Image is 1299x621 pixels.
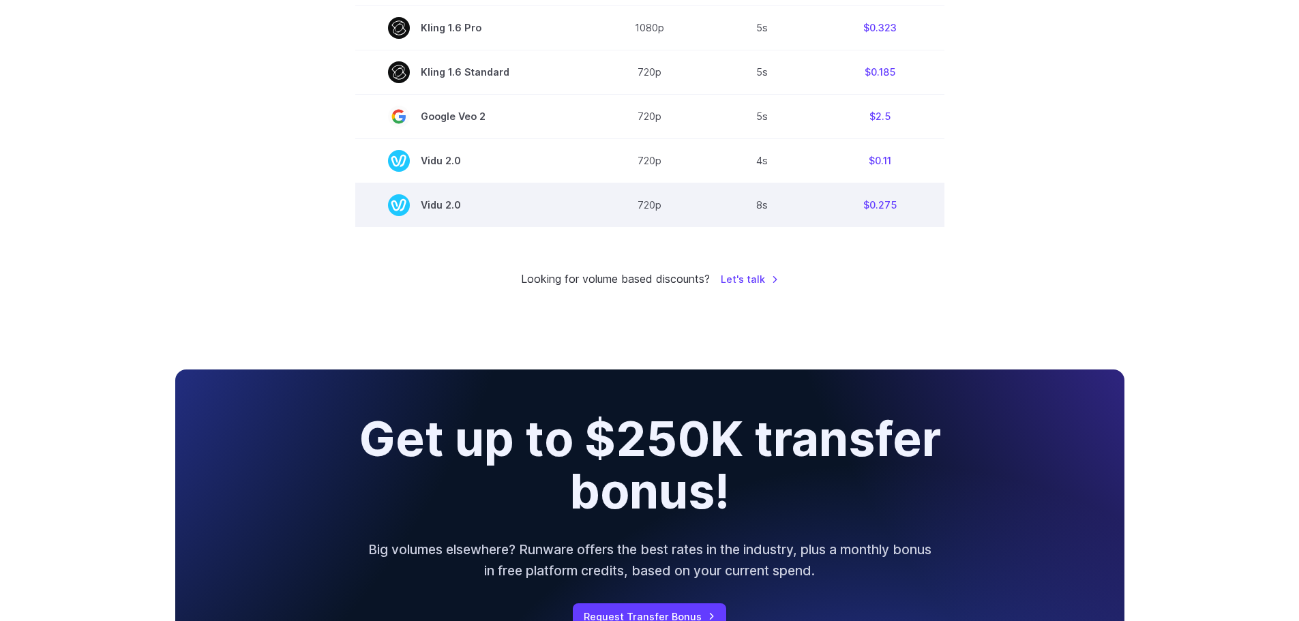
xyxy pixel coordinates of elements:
[591,138,708,183] td: 720p
[816,138,944,183] td: $0.11
[388,106,558,127] span: Google Veo 2
[591,183,708,227] td: 720p
[816,183,944,227] td: $0.275
[708,94,816,138] td: 5s
[708,50,816,94] td: 5s
[816,5,944,50] td: $0.323
[366,539,934,581] p: Big volumes elsewhere? Runware offers the best rates in the industry, plus a monthly bonus in fre...
[388,61,558,83] span: Kling 1.6 Standard
[521,271,710,288] small: Looking for volume based discounts?
[816,50,944,94] td: $0.185
[305,413,994,517] h2: Get up to $250K transfer bonus!
[816,94,944,138] td: $2.5
[591,5,708,50] td: 1080p
[388,150,558,172] span: Vidu 2.0
[388,17,558,39] span: Kling 1.6 Pro
[721,271,779,287] a: Let's talk
[591,50,708,94] td: 720p
[388,194,558,216] span: Vidu 2.0
[591,94,708,138] td: 720p
[708,138,816,183] td: 4s
[708,183,816,227] td: 8s
[708,5,816,50] td: 5s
